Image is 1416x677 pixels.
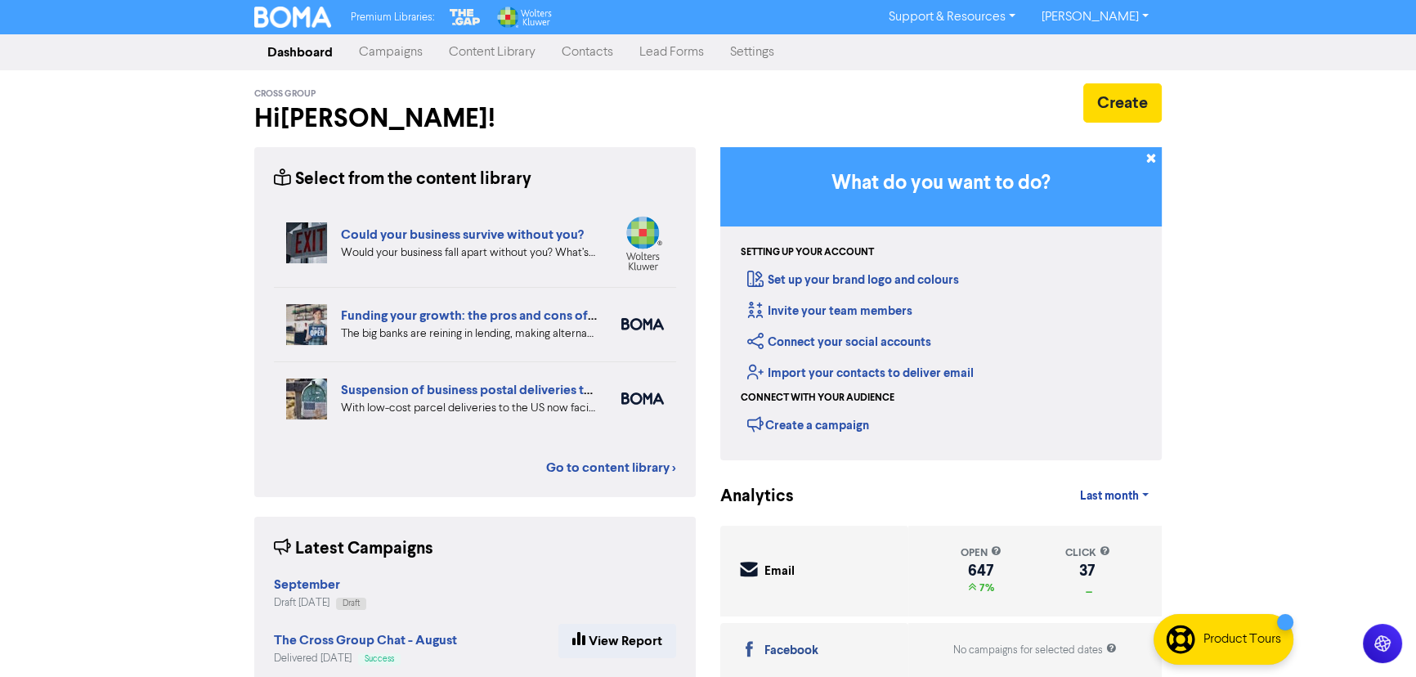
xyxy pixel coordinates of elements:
img: wolterskluwer [621,216,664,271]
div: Facebook [764,642,818,661]
div: Draft [DATE] [274,595,366,611]
div: Create a campaign [747,412,869,437]
span: _ [1082,581,1092,594]
a: Could your business survive without you? [341,226,584,243]
button: Create [1083,83,1162,123]
span: Last month [1080,489,1139,504]
img: Wolters Kluwer [495,7,551,28]
a: Last month [1067,480,1162,513]
div: Analytics [720,484,773,509]
a: View Report [558,624,676,658]
div: click [1065,545,1110,561]
a: Connect your social accounts [747,334,931,350]
a: Dashboard [254,36,346,69]
strong: September [274,576,340,593]
span: 7% [976,581,994,594]
h2: Hi [PERSON_NAME] ! [254,103,696,134]
a: Invite your team members [747,303,912,319]
span: Success [365,655,394,663]
div: The big banks are reining in lending, making alternative, non-bank lenders an attractive proposit... [341,325,597,343]
a: Support & Resources [876,4,1028,30]
div: Setting up your account [741,245,874,260]
img: boma [621,392,664,405]
div: Select from the content library [274,167,531,192]
div: 647 [961,564,1002,577]
h3: What do you want to do? [745,172,1137,195]
div: No campaigns for selected dates [953,643,1117,658]
a: [PERSON_NAME] [1028,4,1162,30]
img: boma [621,318,664,330]
img: The Gap [447,7,483,28]
a: Suspension of business postal deliveries to the [GEOGRAPHIC_DATA]: what options do you have? [341,382,916,398]
div: Connect with your audience [741,391,894,406]
div: Getting Started in BOMA [720,147,1162,460]
div: With low-cost parcel deliveries to the US now facing tariffs, many international postal services ... [341,400,597,417]
div: Would your business fall apart without you? What’s your Plan B in case of accident, illness, or j... [341,244,597,262]
a: Funding your growth: the pros and cons of alternative lenders [341,307,700,324]
div: Email [764,563,795,581]
a: Lead Forms [626,36,717,69]
a: Go to content library > [546,458,676,477]
div: 37 [1065,564,1110,577]
div: Delivered [DATE] [274,651,457,666]
img: BOMA Logo [254,7,331,28]
a: Import your contacts to deliver email [747,365,974,381]
span: Cross Group [254,88,316,100]
strong: The Cross Group Chat - August [274,632,457,648]
span: Premium Libraries: [351,12,434,23]
div: Latest Campaigns [274,536,433,562]
a: Campaigns [346,36,436,69]
a: September [274,579,340,592]
a: Settings [717,36,787,69]
a: Set up your brand logo and colours [747,272,959,288]
a: Contacts [549,36,626,69]
span: Draft [343,599,360,608]
iframe: Chat Widget [1334,599,1416,677]
a: The Cross Group Chat - August [274,634,457,648]
div: open [961,545,1002,561]
a: Content Library [436,36,549,69]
